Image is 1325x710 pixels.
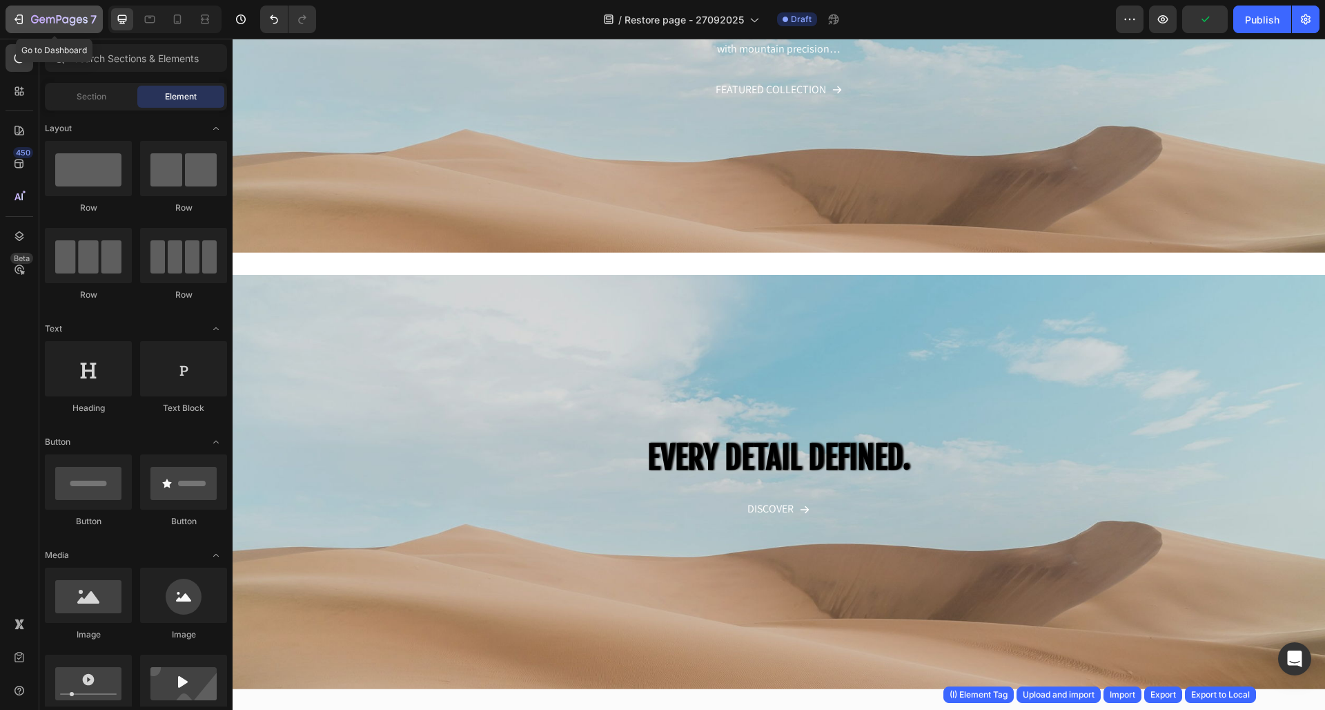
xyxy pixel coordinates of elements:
div: Row [140,289,227,301]
h2: EVERY DETAIL DEFINED. [144,397,950,441]
div: Undo/Redo [260,6,316,33]
span: Layout [45,122,72,135]
p: DISCOVER [515,461,561,481]
div: Export to Local [1191,689,1250,701]
div: Row [140,202,227,214]
button: Export [1144,687,1182,703]
div: (I) Element Tag [950,689,1008,701]
button: Import [1103,687,1141,703]
iframe: Design area [233,39,1325,710]
div: Button [140,515,227,528]
span: Button [45,436,70,448]
div: Publish [1245,12,1279,27]
div: Beta [10,253,33,264]
div: Open Intercom Messenger [1278,642,1311,675]
span: Section [77,90,106,103]
button: 7 [6,6,103,33]
div: 450 [13,147,33,158]
button: Upload and import [1017,687,1101,703]
input: Search Sections & Elements [45,44,227,72]
div: Upload and import [1023,689,1095,701]
div: Text Block [140,402,227,414]
div: Row [45,202,132,214]
span: Restore page - 27092025 [625,12,744,27]
div: Export [1150,689,1176,701]
p: 7 [90,11,97,28]
span: Toggle open [205,431,227,453]
p: Featured Collection [483,41,593,61]
button: Export to Local [1185,687,1256,703]
div: Image [45,629,132,641]
span: Media [45,549,69,562]
div: Row [45,289,132,301]
div: Import [1110,689,1135,701]
span: Toggle open [205,544,227,566]
span: Element [165,90,197,103]
div: Image [140,629,227,641]
a: DISCOVER [498,452,594,489]
div: Heading [45,402,132,414]
button: Publish [1233,6,1291,33]
span: Toggle open [205,318,227,340]
span: Text [45,323,62,335]
span: Draft [791,13,812,26]
button: (I) Element Tag [943,687,1014,703]
span: / [618,12,622,27]
div: Button [45,515,132,528]
span: Toggle open [205,117,227,140]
